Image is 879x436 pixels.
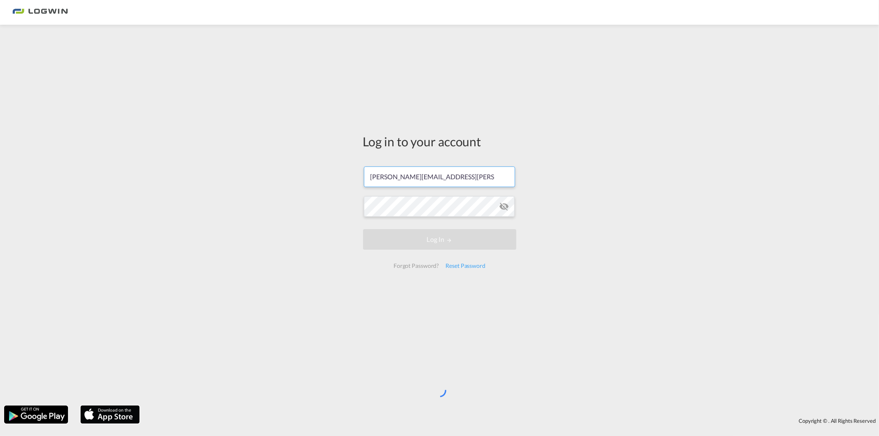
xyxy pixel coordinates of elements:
div: Log in to your account [363,133,516,150]
div: Reset Password [442,258,489,273]
div: Copyright © . All Rights Reserved [144,414,879,428]
div: Forgot Password? [390,258,442,273]
img: apple.png [80,405,141,424]
img: bc73a0e0d8c111efacd525e4c8ad7d32.png [12,3,68,22]
img: google.png [3,405,69,424]
md-icon: icon-eye-off [499,202,509,211]
button: LOGIN [363,229,516,250]
input: Enter email/phone number [364,166,515,187]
